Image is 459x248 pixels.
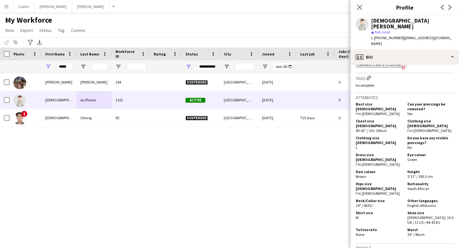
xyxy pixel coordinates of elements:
[80,64,86,69] button: Open Filter Menu
[262,52,274,56] span: Joined
[186,64,191,69] button: Open Filter Menu
[13,52,24,56] span: Photo
[13,77,26,89] img: Christy Mchale
[39,27,52,33] span: Status
[356,111,400,116] span: I'm [DEMOGRAPHIC_DATA]
[420,203,436,208] span: Afrikaans
[407,119,454,128] h5: Clothing size [DEMOGRAPHIC_DATA]
[71,27,85,33] span: Comms
[407,145,412,150] span: No
[335,109,376,127] div: 0
[34,0,72,13] button: [PERSON_NAME]
[296,109,335,127] div: 715 days
[258,73,296,91] div: [DATE]
[335,73,376,91] div: 0
[407,152,454,157] h5: Eye colour
[356,198,402,203] h5: Neck/Collar size
[356,174,366,179] span: Brown
[339,49,365,59] span: Jobs (last 90 days)
[220,109,258,127] div: [GEOGRAPHIC_DATA]
[26,39,34,46] app-action-btn: Advanced filters
[356,135,402,145] h5: Clothing size [DEMOGRAPHIC_DATA]
[356,95,454,100] h3: Attributes
[41,73,76,91] div: [PERSON_NAME]
[186,52,198,56] span: Status
[92,63,108,70] input: Last Name Filter Input
[258,91,296,109] div: [DATE]
[18,26,35,34] a: Export
[186,98,205,103] span: Active
[20,27,33,33] span: Export
[45,64,51,69] button: Open Filter Menu
[186,116,208,120] span: Suspended
[407,227,454,232] h5: Waist
[112,109,150,127] div: 95
[371,35,452,46] span: | [EMAIL_ADDRESS][DOMAIN_NAME]
[407,111,412,116] span: Yes
[76,91,112,109] div: du Plessis
[356,145,358,150] span: L
[351,49,459,65] div: Bio
[356,128,387,133] span: 40-42" / 101-106cm
[407,198,454,203] h5: Other languages
[407,181,454,186] h5: Nationality
[356,152,402,162] h5: Dress size [DEMOGRAPHIC_DATA]
[375,30,390,34] span: Not rated
[356,75,454,81] h3: Tags
[224,64,229,69] button: Open Filter Menu
[356,210,402,215] h5: Shirt size
[371,18,454,29] div: [DEMOGRAPHIC_DATA][PERSON_NAME]
[115,64,121,69] button: Open Filter Menu
[335,91,376,109] div: 0
[186,80,208,85] span: Suspended
[224,52,231,56] span: City
[5,15,52,25] span: My Workforce
[154,52,166,56] span: Rating
[356,181,402,191] h5: Hips size [DEMOGRAPHIC_DATA]
[76,73,112,91] div: [PERSON_NAME]
[356,203,373,208] span: 19" / 48 EU
[356,227,402,232] h5: Tattoo info
[407,169,454,174] h5: Height
[55,26,67,34] a: Tag
[407,135,454,145] h5: Do you have any visible piercings?
[21,111,27,117] span: !
[41,109,76,127] div: [DEMOGRAPHIC_DATA][PERSON_NAME]
[76,109,112,127] div: Utlang
[356,119,402,128] h5: Chest size [DEMOGRAPHIC_DATA]
[58,27,65,33] span: Tag
[80,52,99,56] span: Last Name
[115,49,138,59] span: Workforce ID
[407,232,425,237] span: 34" / 86cm
[57,63,73,70] input: First Name Filter Input
[262,64,268,69] button: Open Filter Menu
[356,83,454,88] p: Incomplete
[356,191,400,196] span: I'm [DEMOGRAPHIC_DATA]
[356,162,400,167] span: I'm [DEMOGRAPHIC_DATA]
[36,39,43,46] app-action-btn: Export XLSX
[357,62,401,67] span: Drivers Licence (Class B)
[351,3,459,11] h3: Profile
[300,52,315,56] span: Last job
[13,94,26,107] img: Christian du Plessis
[112,91,150,109] div: 1101
[72,0,110,13] button: [PERSON_NAME]
[127,63,146,70] input: Workforce ID Filter Input
[407,210,454,215] h5: Shoe size
[356,232,364,237] span: None
[112,73,150,91] div: 194
[220,73,258,91] div: [GEOGRAPHIC_DATA]
[258,109,296,127] div: [DATE]
[5,27,14,33] span: View
[356,169,402,174] h5: Hair colour
[13,112,26,125] img: Christian Claude Utlang
[407,128,451,133] span: I'm [DEMOGRAPHIC_DATA]
[407,203,420,208] span: English ,
[407,215,454,225] span: [DEMOGRAPHIC_DATA]: 10.5 UK / 11 US / 44-45 EU
[356,102,402,111] h5: Bust size [DEMOGRAPHIC_DATA]
[407,102,454,111] h5: Can your piercings be removed?
[37,26,54,34] a: Status
[273,63,293,70] input: Joined Filter Input
[356,215,359,220] span: M
[45,52,65,56] span: First Name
